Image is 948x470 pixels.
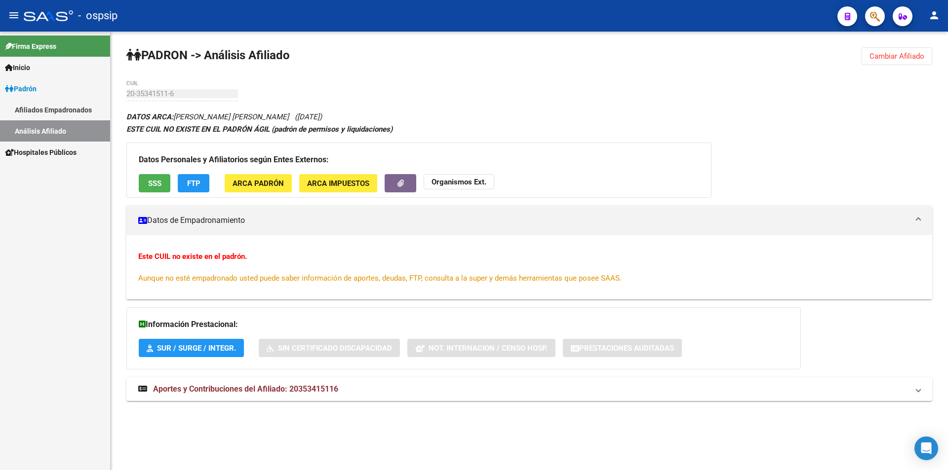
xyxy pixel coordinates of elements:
[138,274,622,283] span: Aunque no esté empadronado usted puede saber información de aportes, deudas, FTP, consulta a la s...
[233,179,284,188] span: ARCA Padrón
[563,339,682,357] button: Prestaciones Auditadas
[126,235,932,299] div: Datos de Empadronamiento
[259,339,400,357] button: Sin Certificado Discapacidad
[126,206,932,235] mat-expansion-panel-header: Datos de Empadronamiento
[432,178,486,186] strong: Organismos Ext.
[139,153,699,167] h3: Datos Personales y Afiliatorios según Entes Externos:
[5,147,77,158] span: Hospitales Públicos
[126,112,289,121] span: [PERSON_NAME] [PERSON_NAME]
[8,9,20,21] mat-icon: menu
[579,344,674,353] span: Prestaciones Auditadas
[429,344,548,353] span: Not. Internacion / Censo Hosp.
[5,62,30,73] span: Inicio
[126,48,290,62] strong: PADRON -> Análisis Afiliado
[187,179,200,188] span: FTP
[928,9,940,21] mat-icon: person
[139,318,789,331] h3: Información Prestacional:
[138,252,247,261] strong: Este CUIL no existe en el padrón.
[862,47,932,65] button: Cambiar Afiliado
[178,174,209,192] button: FTP
[225,174,292,192] button: ARCA Padrón
[914,436,938,460] div: Open Intercom Messenger
[5,41,56,52] span: Firma Express
[148,179,161,188] span: SSS
[153,384,338,394] span: Aportes y Contribuciones del Afiliado: 20353415116
[139,339,244,357] button: SUR / SURGE / INTEGR.
[126,112,173,121] strong: DATOS ARCA:
[126,377,932,401] mat-expansion-panel-header: Aportes y Contribuciones del Afiliado: 20353415116
[5,83,37,94] span: Padrón
[307,179,369,188] span: ARCA Impuestos
[295,112,322,121] span: ([DATE])
[139,174,170,192] button: SSS
[138,215,908,226] mat-panel-title: Datos de Empadronamiento
[424,174,494,189] button: Organismos Ext.
[407,339,555,357] button: Not. Internacion / Censo Hosp.
[869,52,924,61] span: Cambiar Afiliado
[299,174,377,192] button: ARCA Impuestos
[78,5,118,27] span: - ospsip
[126,125,393,134] strong: ESTE CUIL NO EXISTE EN EL PADRÓN ÁGIL (padrón de permisos y liquidaciones)
[278,344,392,353] span: Sin Certificado Discapacidad
[157,344,236,353] span: SUR / SURGE / INTEGR.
